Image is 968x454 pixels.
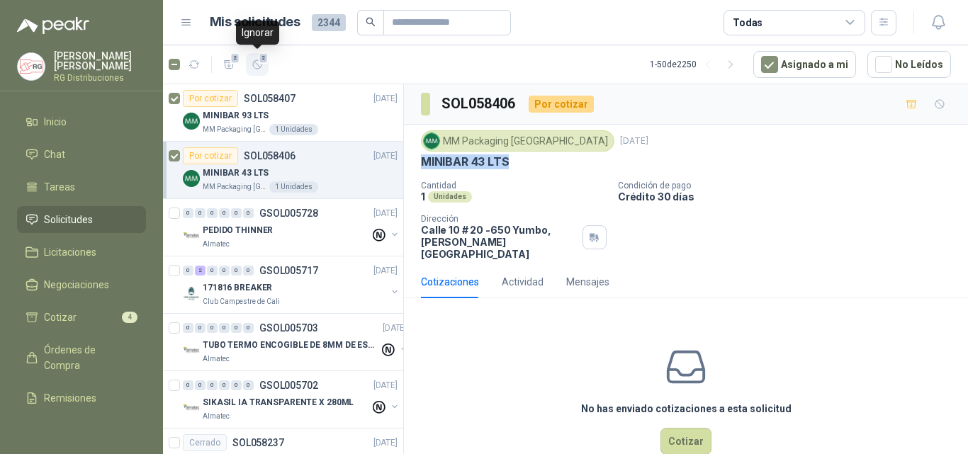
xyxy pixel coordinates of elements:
img: Company Logo [183,113,200,130]
p: [DATE] [620,135,648,148]
p: [DATE] [373,92,398,106]
div: 0 [195,208,206,218]
img: Company Logo [183,170,200,187]
div: 0 [243,323,254,333]
p: Crédito 30 días [618,191,962,203]
div: 0 [243,380,254,390]
p: 1 [421,191,425,203]
span: 4 [122,312,137,323]
a: Tareas [17,174,146,200]
a: 0 0 0 0 0 0 GSOL005728[DATE] Company LogoPEDIDO THINNERAlmatec [183,205,400,250]
span: 2 [259,52,269,64]
a: 0 0 0 0 0 0 GSOL005703[DATE] Company LogoTUBO TERMO ENCOGIBLE DE 8MM DE ESPESOR X 5CMSAlmatec [183,319,410,365]
img: Company Logo [183,342,200,359]
button: 2 [246,53,269,76]
p: [DATE] [373,436,398,450]
div: 1 Unidades [269,181,318,193]
a: Licitaciones [17,239,146,266]
p: GSOL005717 [259,266,318,276]
div: 0 [231,380,242,390]
a: Inicio [17,108,146,135]
div: 0 [243,266,254,276]
div: Todas [733,15,762,30]
a: Configuración [17,417,146,444]
div: 0 [231,266,242,276]
h1: Mis solicitudes [210,12,300,33]
p: GSOL005702 [259,380,318,390]
a: Por cotizarSOL058406[DATE] Company LogoMINIBAR 43 LTSMM Packaging [GEOGRAPHIC_DATA]1 Unidades [163,142,403,199]
p: Club Campestre de Cali [203,296,280,307]
div: 0 [207,323,218,333]
p: Almatec [203,353,230,365]
span: 2 [230,52,240,64]
a: Órdenes de Compra [17,336,146,379]
button: Asignado a mi [753,51,856,78]
div: Por cotizar [183,90,238,107]
button: No Leídos [867,51,951,78]
div: 0 [219,208,230,218]
p: Cantidad [421,181,607,191]
div: Por cotizar [183,147,238,164]
a: Chat [17,141,146,168]
div: 0 [207,380,218,390]
div: 0 [195,323,206,333]
span: Chat [44,147,65,162]
p: [DATE] [383,322,407,335]
a: Remisiones [17,385,146,412]
p: MINIBAR 43 LTS [421,154,509,169]
p: MM Packaging [GEOGRAPHIC_DATA] [203,181,266,193]
div: 1 - 50 de 2250 [650,53,742,76]
p: Calle 10 # 20 -650 Yumbo , [PERSON_NAME][GEOGRAPHIC_DATA] [421,224,577,260]
span: Licitaciones [44,244,96,260]
div: Unidades [428,191,472,203]
p: [DATE] [373,149,398,163]
a: Cotizar4 [17,304,146,331]
p: 171816 BREAKER [203,281,272,295]
p: GSOL005703 [259,323,318,333]
div: 0 [231,323,242,333]
a: Negociaciones [17,271,146,298]
div: Cotizaciones [421,274,479,290]
a: Solicitudes [17,206,146,233]
div: 0 [219,380,230,390]
p: Almatec [203,239,230,250]
span: Tareas [44,179,75,195]
img: Logo peakr [17,17,89,34]
p: RG Distribuciones [54,74,146,82]
div: 0 [183,323,193,333]
span: Solicitudes [44,212,93,227]
p: MM Packaging [GEOGRAPHIC_DATA] [203,124,266,135]
a: Por cotizarSOL058407[DATE] Company LogoMINIBAR 93 LTSMM Packaging [GEOGRAPHIC_DATA]1 Unidades [163,84,403,142]
span: search [366,17,376,27]
img: Company Logo [183,285,200,302]
p: SIKASIL IA TRANSPARENTE X 280ML [203,396,354,409]
p: SOL058406 [244,151,296,161]
p: Dirección [421,214,577,224]
div: 2 [195,266,206,276]
div: 0 [207,266,218,276]
p: [DATE] [373,379,398,392]
p: TUBO TERMO ENCOGIBLE DE 8MM DE ESPESOR X 5CMS [203,339,379,352]
img: Company Logo [183,399,200,416]
h3: SOL058406 [441,93,517,115]
div: 0 [183,266,193,276]
div: Mensajes [566,274,609,290]
a: 0 2 0 0 0 0 GSOL005717[DATE] Company Logo171816 BREAKERClub Campestre de Cali [183,262,400,307]
p: [PERSON_NAME] [PERSON_NAME] [54,51,146,71]
p: [DATE] [373,207,398,220]
p: SOL058237 [232,438,284,448]
div: Ignorar [236,21,279,45]
p: Condición de pago [618,181,962,191]
div: Actividad [502,274,544,290]
div: 0 [183,380,193,390]
p: GSOL005728 [259,208,318,218]
button: 2 [218,53,240,76]
p: MINIBAR 43 LTS [203,166,269,180]
p: [DATE] [373,264,398,278]
div: 0 [219,266,230,276]
img: Company Logo [183,227,200,244]
span: Órdenes de Compra [44,342,133,373]
div: 0 [243,208,254,218]
div: Por cotizar [529,96,594,113]
div: 0 [183,208,193,218]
